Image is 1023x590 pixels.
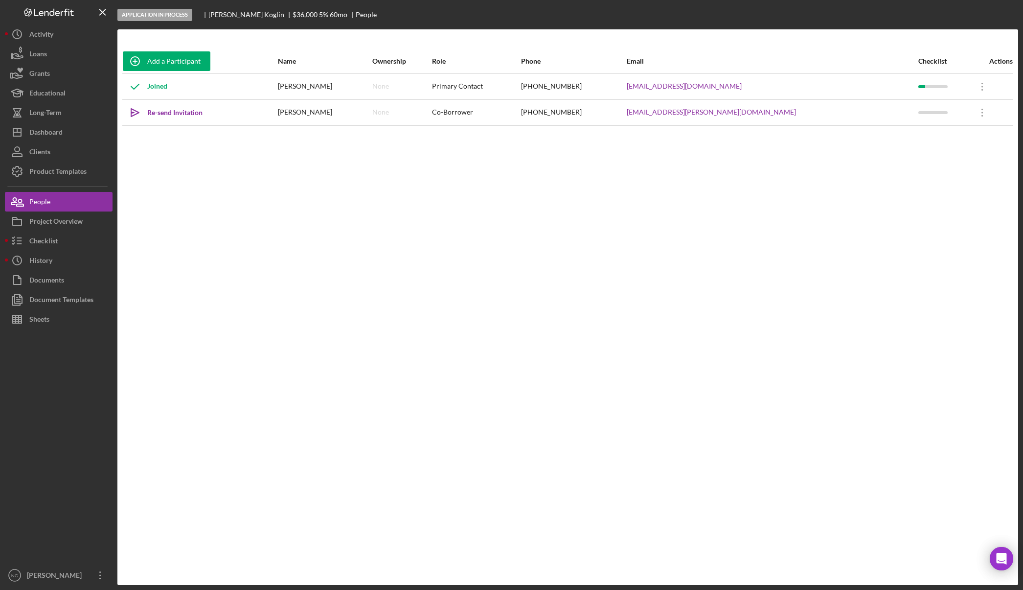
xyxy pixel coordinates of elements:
div: Re-send Invitation [147,103,203,122]
div: [PERSON_NAME] [278,100,372,125]
button: Re-send Invitation [123,103,212,122]
div: Role [432,57,520,65]
div: Grants [29,64,50,86]
div: People [356,11,377,19]
button: Dashboard [5,122,113,142]
span: $36,000 [293,10,318,19]
div: Dashboard [29,122,63,144]
button: Project Overview [5,212,113,231]
div: People [29,192,50,214]
div: None [372,82,389,90]
button: Documents [5,270,113,290]
div: [PHONE_NUMBER] [521,100,626,125]
div: Documents [29,270,64,292]
div: [PERSON_NAME] [278,74,372,99]
button: Product Templates [5,162,113,181]
div: Activity [29,24,53,47]
div: Joined [123,74,167,99]
button: Checklist [5,231,113,251]
button: History [5,251,113,270]
div: Email [627,57,917,65]
button: Document Templates [5,290,113,309]
div: [PHONE_NUMBER] [521,74,626,99]
div: Sheets [29,309,49,331]
div: Loans [29,44,47,66]
button: Loans [5,44,113,64]
div: None [372,108,389,116]
button: Clients [5,142,113,162]
button: Long-Term [5,103,113,122]
div: [PERSON_NAME] [24,566,88,588]
div: Clients [29,142,50,164]
div: Open Intercom Messenger [990,547,1013,570]
div: Document Templates [29,290,93,312]
button: Sheets [5,309,113,329]
div: Phone [521,57,626,65]
div: History [29,251,52,273]
div: Checklist [29,231,58,253]
div: Co-Borrower [432,100,520,125]
div: Product Templates [29,162,87,184]
div: Name [278,57,372,65]
div: Add a Participant [147,51,201,71]
div: Checklist [918,57,969,65]
div: 5 % [319,11,328,19]
a: [EMAIL_ADDRESS][PERSON_NAME][DOMAIN_NAME] [627,108,796,116]
div: Ownership [372,57,431,65]
text: NG [11,573,18,578]
button: Grants [5,64,113,83]
button: Add a Participant [123,51,210,71]
button: Educational [5,83,113,103]
div: 60 mo [330,11,347,19]
button: Activity [5,24,113,44]
a: [EMAIL_ADDRESS][DOMAIN_NAME] [627,82,742,90]
div: Application In Process [117,9,192,21]
div: Project Overview [29,212,83,234]
div: Educational [29,83,66,105]
div: [PERSON_NAME] Koglin [208,11,293,19]
div: Actions [970,57,1013,65]
button: People [5,192,113,212]
div: Long-Term [29,103,62,125]
button: NG[PERSON_NAME] [5,566,113,585]
div: Primary Contact [432,74,520,99]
